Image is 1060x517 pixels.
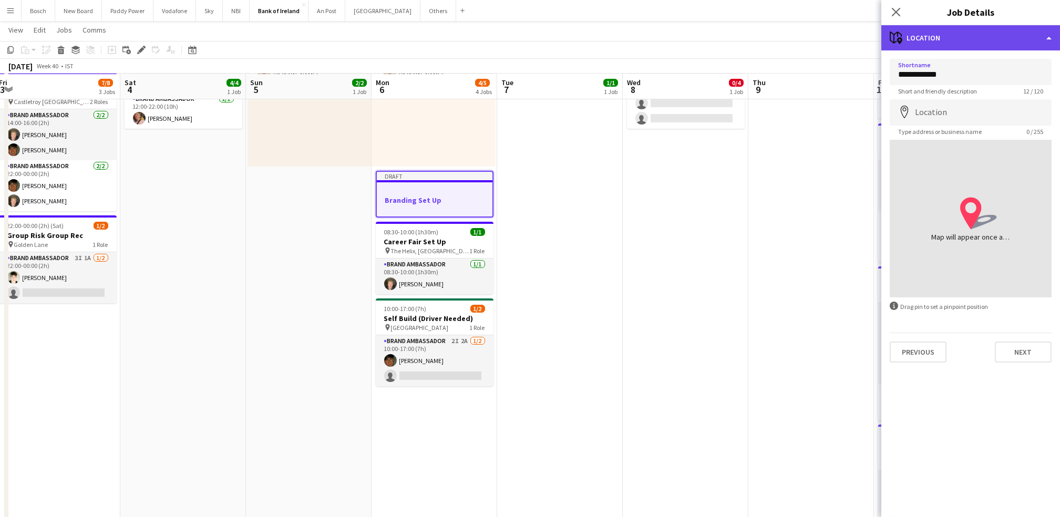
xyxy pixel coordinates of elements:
h3: Retail [GEOGRAPHIC_DATA] Homebuying [878,440,996,459]
button: NBI [223,1,250,21]
span: Jobs [56,25,72,35]
span: The Helix, [GEOGRAPHIC_DATA] [391,247,470,255]
app-job-card: 00:00-16:00 (16h)2/4[GEOGRAPHIC_DATA] [PERSON_NAME][GEOGRAPHIC_DATA]2 RolesBrand Ambassador1A1/20... [878,123,996,262]
h3: Branding Set Up [377,195,492,205]
button: Others [420,1,456,21]
span: Short and friendly description [890,87,985,95]
div: 1 Job [227,88,241,96]
span: Wed [627,78,641,87]
button: Paddy Power [102,1,153,21]
app-job-card: 12:00-22:00 (10h)5/5Virgin Media Cork [GEOGRAPHIC_DATA]2 RolesBrand Ambassador4/412:00-22:00 (10h... [878,266,996,420]
span: 8 [625,84,641,96]
span: 2/2 [352,79,367,87]
app-card-role: Brand Ambassador3A0/217:00-20:00 (3h) [627,78,745,129]
a: Jobs [52,23,76,37]
app-card-role: Brand Ambassador1/108:30-10:00 (1h30m)[PERSON_NAME] [376,258,493,294]
button: Next [995,342,1052,363]
div: 3 Jobs [99,88,115,96]
span: Tue [501,78,513,87]
span: Sat [125,78,136,87]
app-card-role: Brand Ambassador4/412:00-22:00 (10h)[PERSON_NAME][PERSON_NAME][PERSON_NAME][PERSON_NAME] [878,303,996,385]
span: Comms [83,25,106,35]
div: 1 Job [604,88,618,96]
span: 1/2 [470,305,485,313]
span: Mon [376,78,389,87]
button: New Board [55,1,102,21]
span: Fri [878,78,887,87]
app-card-role: Brand Ambassador1/112:00-22:00 (10h)[PERSON_NAME] [878,385,996,420]
h3: Self Build (Driver Needed) [376,314,493,323]
span: Type address or business name [890,128,990,136]
span: Golden Lane [14,241,48,249]
app-card-role: Brand Ambassador2I2A1/210:00-17:00 (7h)[PERSON_NAME] [376,335,493,386]
div: Map will appear once address has been added [931,232,1010,242]
span: 1/2 [94,222,108,230]
a: Comms [78,23,110,37]
span: 10:00-17:00 (7h) [384,305,427,313]
div: Draft [377,172,492,180]
span: 7/8 [98,79,113,87]
span: Week 40 [35,62,61,70]
h3: Job Details [881,5,1060,19]
span: 9 [751,84,766,96]
span: 1 Role [93,241,108,249]
span: View [8,25,23,35]
app-job-card: DraftBranding Set Up [376,171,493,218]
div: [DATE] [8,61,33,71]
span: 1/1 [603,79,618,87]
span: Sun [250,78,263,87]
span: 4 [123,84,136,96]
div: IST [65,62,74,70]
div: Drag pin to set a pinpoint position [890,302,1052,312]
span: 1 Role [470,324,485,332]
span: 5 [249,84,263,96]
app-card-role: Brand Ambassador1A1/214:00-16:00 (2h)[PERSON_NAME] [878,211,996,262]
app-card-role: Brand Ambassador1A1/200:00-02:00 (2h)[PERSON_NAME] [878,160,996,211]
span: [GEOGRAPHIC_DATA] [391,324,449,332]
button: Vodafone [153,1,196,21]
div: 1 Job [353,88,366,96]
app-card-role: Brand Ambassador1/112:00-22:00 (10h)[PERSON_NAME] [125,93,242,129]
span: 1/1 [470,228,485,236]
span: 0 / 255 [1018,128,1052,136]
button: Previous [890,342,946,363]
h3: Career Fair Set Up [376,237,493,246]
button: Bosch [22,1,55,21]
a: View [4,23,27,37]
span: 7 [500,84,513,96]
span: 4/5 [475,79,490,87]
div: 1 Job [729,88,743,96]
span: 12 / 120 [1015,87,1052,95]
span: Castletroy [GEOGRAPHIC_DATA] [14,98,90,106]
a: Edit [29,23,50,37]
div: Location [881,25,1060,50]
span: 4/4 [227,79,241,87]
button: An Post [308,1,345,21]
span: Thu [753,78,766,87]
span: 08:30-10:00 (1h30m) [384,228,439,236]
h3: [GEOGRAPHIC_DATA] [878,139,996,148]
span: 2 Roles [90,98,108,106]
button: Bank of Ireland [250,1,308,21]
span: 0/4 [729,79,744,87]
app-job-card: 08:30-10:00 (1h30m)1/1Career Fair Set Up The Helix, [GEOGRAPHIC_DATA]1 RoleBrand Ambassador1/108:... [376,222,493,294]
span: 22:00-00:00 (2h) (Sat) [7,222,64,230]
button: Sky [196,1,223,21]
span: Edit [34,25,46,35]
button: [GEOGRAPHIC_DATA] [345,1,420,21]
span: 1 Role [470,247,485,255]
span: 10 [877,84,887,96]
div: 4 Jobs [476,88,492,96]
app-job-card: 10:00-17:00 (7h)1/2Self Build (Driver Needed) [GEOGRAPHIC_DATA]1 RoleBrand Ambassador2I2A1/210:00... [376,298,493,386]
h3: Virgin Media Cork [878,282,996,291]
span: 6 [374,84,389,96]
